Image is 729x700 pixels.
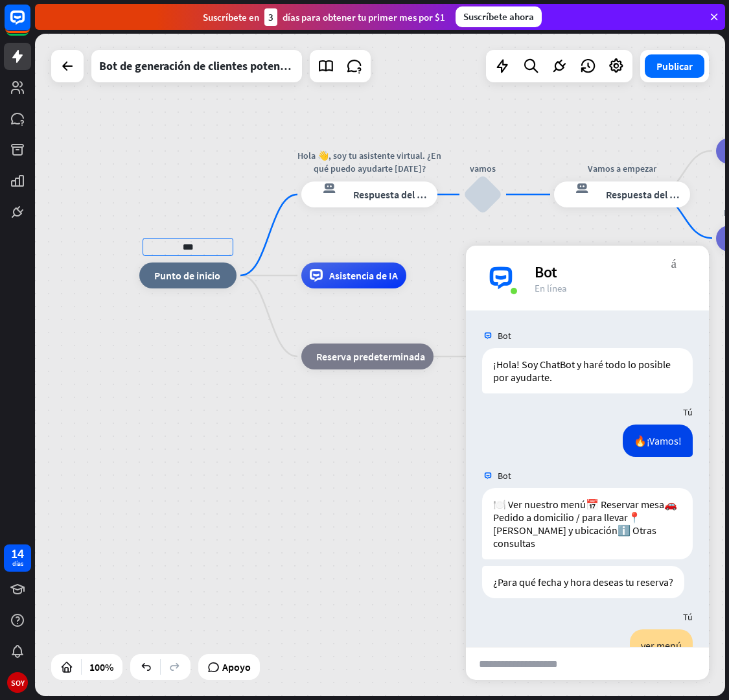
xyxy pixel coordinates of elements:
[645,54,704,78] button: Publicar
[641,639,682,652] font: ver menú
[493,498,586,511] font: 🍽️ Ver nuestro menú
[329,269,398,282] font: Asistencia de IA
[353,188,432,201] font: Respuesta del bot
[498,330,511,342] font: Bot
[493,524,658,550] font: ℹ️ Otras consultas
[498,470,511,482] font: Bot
[586,498,664,511] font: 📅 Reservar mesa
[683,611,693,623] font: Tú
[154,269,220,282] font: Punto de inicio
[99,58,308,73] font: Bot de generación de clientes potenciales
[470,163,496,174] font: vamos
[4,544,31,572] a: 14 días
[203,11,259,23] font: Suscríbete en
[671,256,677,268] font: más_vert
[297,150,441,174] font: Hola 👋, soy tu asistente virtual. ¿En qué puedo ayudarte [DATE]?
[463,10,534,23] font: Suscríbete ahora
[493,511,643,537] font: 📍 [PERSON_NAME] y ubicación
[606,188,685,201] font: Respuesta del bot
[656,60,693,73] font: Publicar
[11,678,25,688] font: SOY
[10,5,49,44] button: Abrir el widget de chat LiveChat
[562,181,595,194] font: respuesta del bot de bloqueo
[535,262,557,282] font: Bot
[268,11,273,23] font: 3
[316,350,425,363] font: Reserva predeterminada
[535,282,567,294] font: En línea
[593,649,606,662] font: archivo adjunto de bloque
[283,11,445,23] font: días para obtener tu primer mes por $1
[310,181,342,194] font: respuesta del bot de bloqueo
[683,406,693,418] font: Tú
[493,498,679,524] font: 🚗 Pedido a domicilio / para llevar
[493,358,673,384] font: ¡Hola! Soy ChatBot y haré todo lo posible por ayudarte.
[588,163,656,174] font: Vamos a empezar
[12,559,23,568] font: días
[89,660,113,673] font: 100%
[11,545,24,561] font: 14
[607,656,700,671] font: enviar
[493,576,673,589] font: ¿Para qué fecha y hora deseas tu reserva?
[99,50,294,82] div: Bot de generación de clientes potenciales
[634,434,682,447] font: 🔥¡Vamos!
[222,660,251,673] font: Apoyo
